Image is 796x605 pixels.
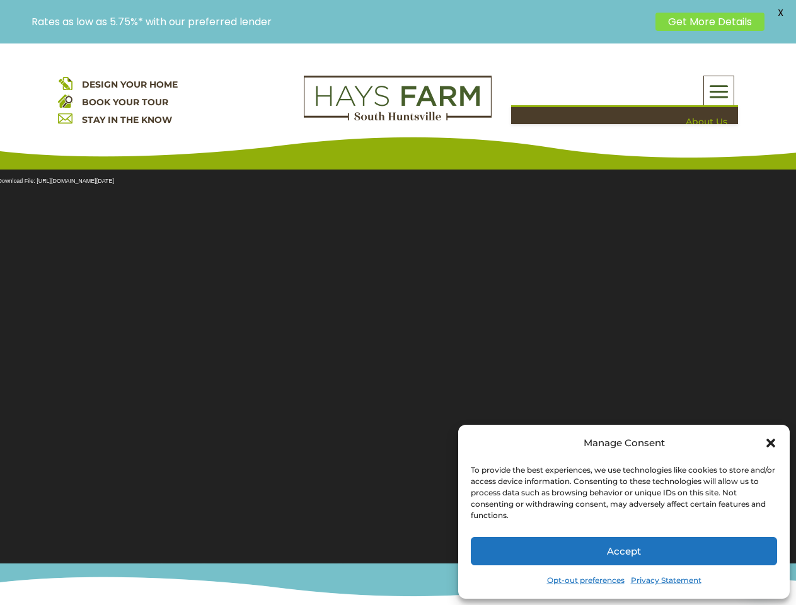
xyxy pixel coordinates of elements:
a: DESIGN YOUR HOME [82,79,178,90]
a: Privacy Statement [631,572,701,589]
a: BOOK YOUR TOUR [82,96,168,108]
p: Rates as low as 5.75%* with our preferred lender [32,16,649,28]
img: Logo [304,76,492,121]
button: Accept [471,537,777,565]
div: To provide the best experiences, we use technologies like cookies to store and/or access device i... [471,464,776,521]
div: Close dialog [764,437,777,449]
a: Get More Details [655,13,764,31]
div: Manage Consent [584,434,665,452]
a: STAY IN THE KNOW [82,114,172,125]
span: X [771,3,790,22]
img: book your home tour [58,93,72,108]
a: hays farm homes huntsville development [304,112,492,124]
a: About Us [520,107,738,137]
a: Opt-out preferences [547,572,625,589]
img: design your home [58,76,72,90]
